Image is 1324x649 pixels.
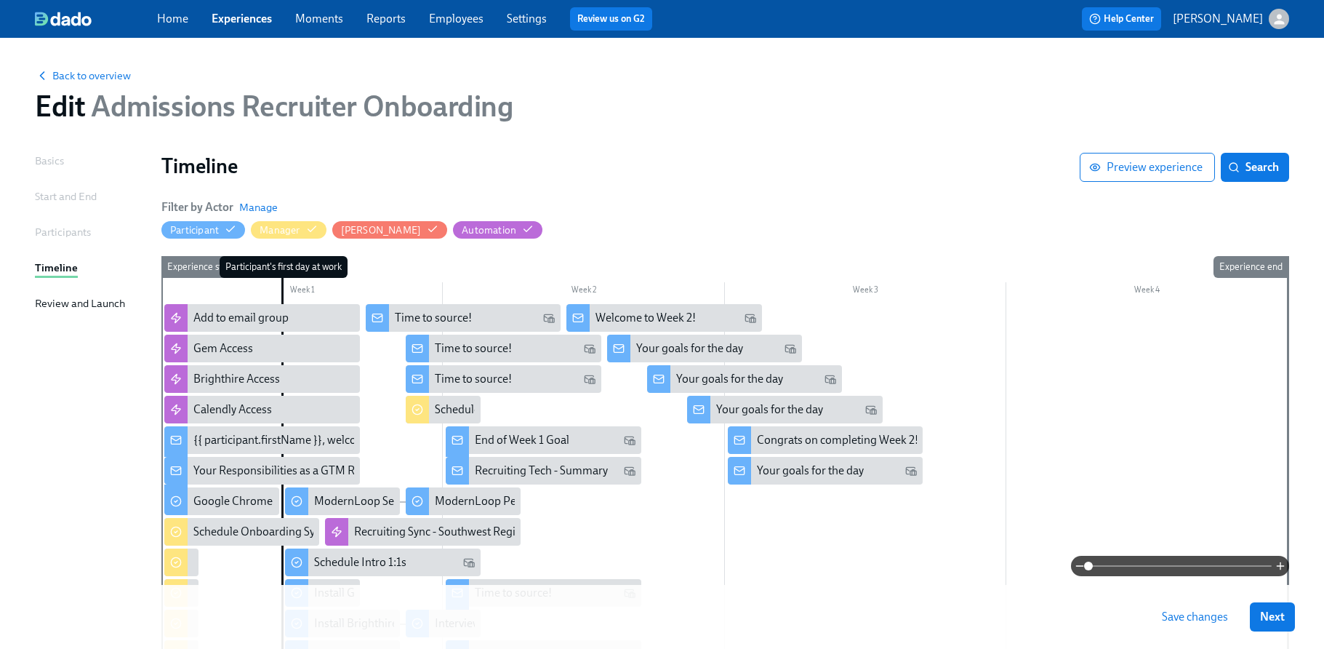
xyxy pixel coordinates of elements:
[164,335,360,362] div: Gem Access
[35,12,92,26] img: dado
[193,463,393,479] div: Your Responsibilities as a GTM Recruiter
[193,371,280,387] div: Brighthire Access
[435,371,512,387] div: Time to source!
[607,335,803,362] div: Your goals for the day
[35,188,97,204] div: Start and End
[725,282,1006,301] div: Week 3
[406,365,601,393] div: Time to source!
[341,223,422,237] div: Hide Mel Mohn
[161,221,245,239] button: Participant
[35,224,91,240] div: Participants
[164,457,360,485] div: Your Responsibilities as a GTM Recruiter
[435,402,688,418] div: Schedule weekly 1:1s with {{ participant.fullName }}
[647,365,843,393] div: Your goals for the day
[624,465,635,477] svg: Work Email
[295,12,343,25] a: Moments
[35,260,78,276] div: Timeline
[406,335,601,362] div: Time to source!
[435,493,590,509] div: ModernLoop Personal Settings
[366,304,561,332] div: Time to source!
[570,7,652,31] button: Review us on G2
[584,373,595,385] svg: Work Email
[1162,610,1228,624] span: Save changes
[462,223,516,237] div: Hide Automation
[164,426,360,454] div: {{ participant.firstName }}, welcome to the team!
[395,310,472,326] div: Time to source!
[1250,602,1295,632] button: Next
[164,396,360,423] div: Calendly Access
[164,487,279,515] div: Google Chrome - Default Web Browser
[1260,610,1285,624] span: Next
[1080,153,1215,182] button: Preview experience
[354,524,529,540] div: Recruiting Sync - Southwest Region
[220,256,348,278] div: Participant's first day at work
[193,402,272,418] div: Calendly Access
[566,304,762,332] div: Welcome to Week 2!
[446,426,641,454] div: End of Week 1 Goal
[475,463,608,479] div: Recruiting Tech - Summary
[543,312,555,324] svg: Work Email
[865,404,877,415] svg: Work Email
[332,221,448,239] button: [PERSON_NAME]
[636,341,743,357] div: Your goals for the day
[35,12,157,26] a: dado
[193,524,398,540] div: Schedule Onboarding Sync - First Prelims
[1221,153,1289,182] button: Search
[1006,282,1288,301] div: Week 4
[35,68,131,83] button: Back to overview
[624,434,635,446] svg: Work Email
[285,579,360,607] div: Install Gem Extension
[157,12,188,25] a: Home
[825,373,836,385] svg: Work Email
[260,223,300,237] div: Hide Manager
[676,371,783,387] div: Your goals for the day
[716,402,823,418] div: Your goals for the day
[406,396,481,423] div: Schedule weekly 1:1s with {{ participant.fullName }}
[161,256,239,278] div: Experience start
[1152,602,1238,632] button: Save changes
[757,432,918,448] div: Congrats on completing Week 2!
[1082,7,1161,31] button: Help Center
[161,153,1080,179] h1: Timeline
[164,518,319,546] div: Schedule Onboarding Sync - First Prelims
[443,282,724,301] div: Week 2
[1231,160,1279,175] span: Search
[1089,12,1154,26] span: Help Center
[164,365,360,393] div: Brighthire Access
[435,341,512,357] div: Time to source!
[1173,9,1289,29] button: [PERSON_NAME]
[35,89,513,124] h1: Edit
[475,432,569,448] div: End of Week 1 Goal
[453,221,542,239] button: Automation
[728,426,923,454] div: Congrats on completing Week 2!
[325,518,521,546] div: Recruiting Sync - Southwest Region
[905,465,917,477] svg: Work Email
[446,457,641,485] div: Recruiting Tech - Summary
[193,341,253,357] div: Gem Access
[161,199,233,215] h6: Filter by Actor
[757,463,864,479] div: Your goals for the day
[314,554,406,570] div: Schedule Intro 1:1s
[285,487,400,515] div: ModernLoop Set Up
[1213,256,1288,278] div: Experience end
[314,493,414,509] div: ModernLoop Set Up
[687,396,883,423] div: Your goals for the day
[1173,11,1263,27] p: [PERSON_NAME]
[285,549,481,576] div: Schedule Intro 1:1s
[239,200,278,215] button: Manage
[785,343,796,354] svg: Work Email
[429,12,484,25] a: Employees
[193,310,289,326] div: Add to email group
[170,223,219,237] div: Hide Participant
[366,12,406,25] a: Reports
[507,12,547,25] a: Settings
[35,295,125,311] div: Review and Launch
[745,312,756,324] svg: Work Email
[446,579,641,607] div: Time to source!
[584,343,595,354] svg: Work Email
[595,310,696,326] div: Welcome to Week 2!
[1092,160,1203,175] span: Preview experience
[728,457,923,485] div: Your goals for the day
